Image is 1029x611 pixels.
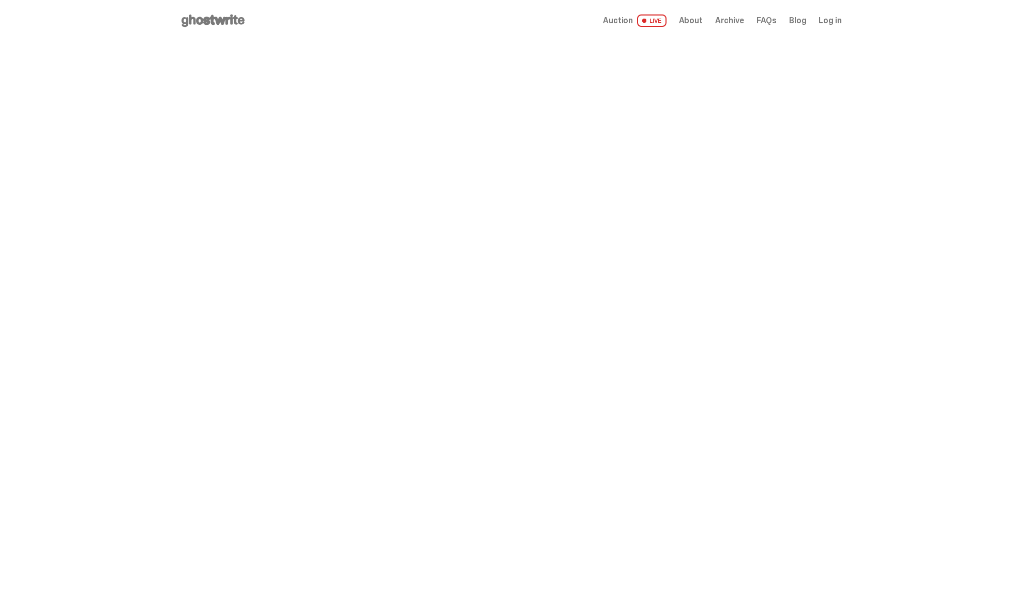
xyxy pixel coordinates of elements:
[819,17,841,25] a: Log in
[756,17,777,25] a: FAQs
[603,17,633,25] span: Auction
[637,14,667,27] span: LIVE
[715,17,744,25] a: Archive
[679,17,703,25] a: About
[789,17,806,25] a: Blog
[603,14,666,27] a: Auction LIVE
